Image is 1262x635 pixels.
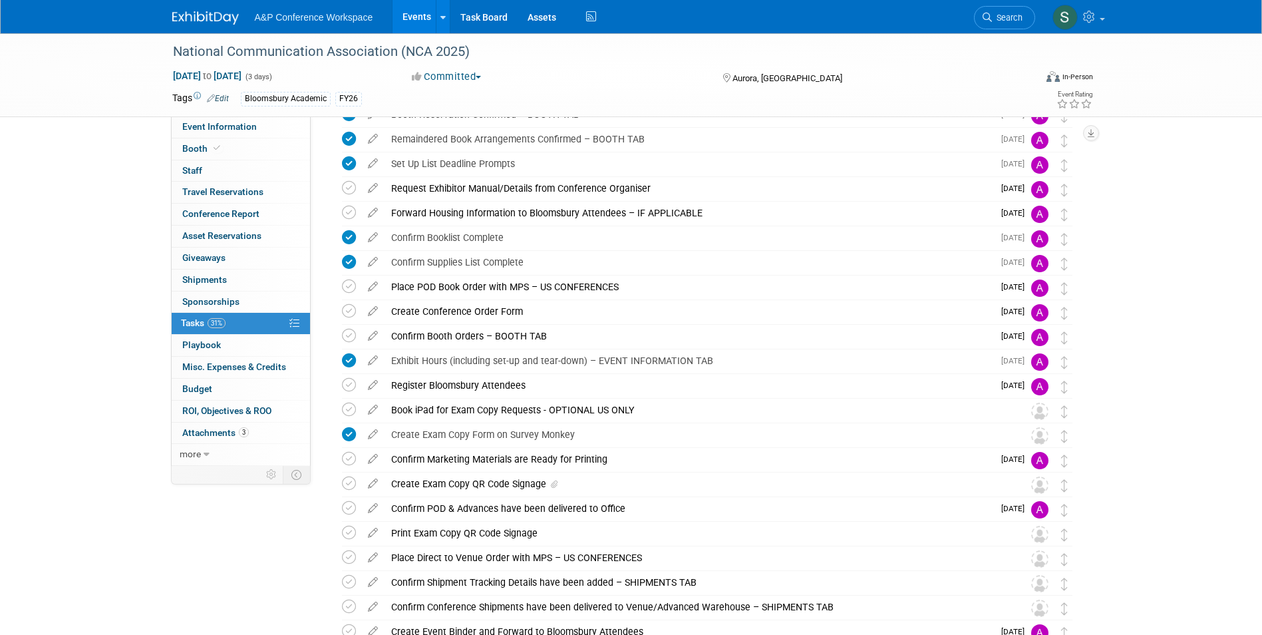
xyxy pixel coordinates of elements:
[385,152,993,175] div: Set Up List Deadline Prompts
[385,497,993,520] div: Confirm POD & Advances have been delivered to Office
[172,204,310,225] a: Conference Report
[385,571,1005,594] div: Confirm Shipment Tracking Details have been added – SHIPMENTS TAB
[1031,427,1048,445] img: Unassigned
[182,208,259,219] span: Conference Report
[1031,526,1048,543] img: Unassigned
[1031,353,1048,371] img: Amanda Oney
[283,466,310,483] td: Toggle Event Tabs
[1001,258,1031,267] span: [DATE]
[1046,71,1060,82] img: Format-Inperson.png
[1061,356,1068,369] i: Move task
[172,292,310,313] a: Sponsorships
[385,399,1005,421] div: Book iPad for Exam Copy Requests - OPTIONAL US ONLY
[1062,72,1093,82] div: In-Person
[361,232,385,244] a: edit
[361,576,385,588] a: edit
[172,138,310,160] a: Booth
[957,69,1094,89] div: Event Format
[168,40,1015,64] div: National Communication Association (NCA 2025)
[1031,132,1048,149] img: Amanda Oney
[244,73,272,81] span: (3 days)
[181,317,226,328] span: Tasks
[172,379,310,400] a: Budget
[172,313,310,334] a: Tasks31%
[385,128,993,150] div: Remaindered Book Arrangements Confirmed – BOOTH TAB
[385,546,1005,569] div: Place Direct to Venue Order with MPS – US CONFERENCES
[992,13,1023,23] span: Search
[182,143,223,154] span: Booth
[182,274,227,285] span: Shipments
[182,383,212,394] span: Budget
[172,116,310,138] a: Event Information
[385,522,1005,544] div: Print Exam Copy QR Code Signage
[1001,282,1031,292] span: [DATE]
[182,165,202,176] span: Staff
[255,12,373,23] span: A&P Conference Workspace
[385,325,993,347] div: Confirm Booth Orders – BOOTH TAB
[1031,403,1048,420] img: Unassigned
[1001,134,1031,144] span: [DATE]
[172,335,310,356] a: Playbook
[361,552,385,564] a: edit
[1031,255,1048,272] img: Ami Reitmeier
[1061,529,1068,541] i: Move task
[335,92,362,106] div: FY26
[1001,233,1031,242] span: [DATE]
[1061,405,1068,418] i: Move task
[1031,452,1048,469] img: Ami Reitmeier
[1031,181,1048,198] img: Amanda Oney
[1061,233,1068,246] i: Move task
[1031,600,1048,617] img: Unassigned
[361,133,385,145] a: edit
[361,281,385,293] a: edit
[182,121,257,132] span: Event Information
[361,355,385,367] a: edit
[241,92,331,106] div: Bloomsbury Academic
[1061,134,1068,147] i: Move task
[361,503,385,515] a: edit
[1031,575,1048,592] img: Unassigned
[1061,331,1068,344] i: Move task
[1031,550,1048,568] img: Unassigned
[1001,184,1031,193] span: [DATE]
[1001,504,1031,513] span: [DATE]
[172,226,310,247] a: Asset Reservations
[361,601,385,613] a: edit
[732,73,842,83] span: Aurora, [GEOGRAPHIC_DATA]
[361,158,385,170] a: edit
[239,427,249,437] span: 3
[1061,479,1068,492] i: Move task
[201,71,214,81] span: to
[172,357,310,378] a: Misc. Expenses & Credits
[172,401,310,422] a: ROI, Objectives & ROO
[361,527,385,539] a: edit
[182,252,226,263] span: Giveaways
[385,202,993,224] div: Forward Housing Information to Bloomsbury Attendees – IF APPLICABLE
[1056,91,1092,98] div: Event Rating
[385,251,993,274] div: Confirm Supplies List Complete
[1031,156,1048,174] img: Amanda Oney
[1061,553,1068,566] i: Move task
[361,306,385,317] a: edit
[1061,282,1068,295] i: Move task
[172,91,229,106] td: Tags
[361,404,385,416] a: edit
[182,361,286,372] span: Misc. Expenses & Credits
[172,248,310,269] a: Giveaways
[1001,307,1031,316] span: [DATE]
[1031,378,1048,395] img: Amanda Oney
[361,182,385,194] a: edit
[361,207,385,219] a: edit
[1001,159,1031,168] span: [DATE]
[1061,504,1068,517] i: Move task
[1061,578,1068,590] i: Move task
[182,186,263,197] span: Travel Reservations
[1001,208,1031,218] span: [DATE]
[361,379,385,391] a: edit
[385,226,993,249] div: Confirm Booklist Complete
[385,349,993,372] div: Exhibit Hours (including set-up and tear-down) – EVENT INFORMATION TAB
[172,11,239,25] img: ExhibitDay
[361,478,385,490] a: edit
[407,70,486,84] button: Committed
[182,405,271,416] span: ROI, Objectives & ROO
